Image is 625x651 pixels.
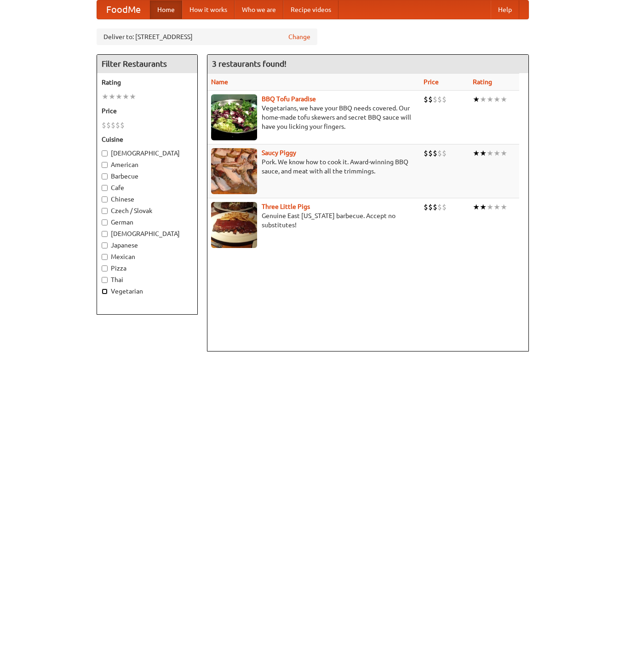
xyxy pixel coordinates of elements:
input: [DEMOGRAPHIC_DATA] [102,231,108,237]
li: $ [437,202,442,212]
input: Pizza [102,265,108,271]
li: $ [442,148,447,158]
label: German [102,218,193,227]
a: Help [491,0,519,19]
input: Barbecue [102,173,108,179]
li: ★ [473,202,480,212]
li: $ [120,120,125,130]
li: $ [115,120,120,130]
li: $ [437,148,442,158]
a: BBQ Tofu Paradise [262,95,316,103]
li: $ [442,202,447,212]
input: Japanese [102,242,108,248]
input: Vegetarian [102,288,108,294]
label: Czech / Slovak [102,206,193,215]
ng-pluralize: 3 restaurants found! [212,59,287,68]
a: How it works [182,0,235,19]
label: Chinese [102,195,193,204]
li: $ [433,148,437,158]
li: ★ [480,202,487,212]
li: $ [428,202,433,212]
input: German [102,219,108,225]
input: Czech / Slovak [102,208,108,214]
div: Deliver to: [STREET_ADDRESS] [97,29,317,45]
h5: Price [102,106,193,115]
li: ★ [122,92,129,102]
label: Pizza [102,264,193,273]
label: Barbecue [102,172,193,181]
li: ★ [487,94,493,104]
img: saucy.jpg [211,148,257,194]
input: Mexican [102,254,108,260]
li: ★ [115,92,122,102]
li: $ [111,120,115,130]
li: ★ [493,94,500,104]
li: ★ [480,94,487,104]
label: [DEMOGRAPHIC_DATA] [102,229,193,238]
li: $ [433,202,437,212]
a: Change [288,32,310,41]
li: $ [428,148,433,158]
a: FoodMe [97,0,150,19]
li: $ [424,94,428,104]
li: ★ [487,202,493,212]
li: $ [424,202,428,212]
label: [DEMOGRAPHIC_DATA] [102,149,193,158]
p: Pork. We know how to cook it. Award-winning BBQ sauce, and meat with all the trimmings. [211,157,416,176]
a: Rating [473,78,492,86]
p: Vegetarians, we have your BBQ needs covered. Our home-made tofu skewers and secret BBQ sauce will... [211,104,416,131]
h5: Cuisine [102,135,193,144]
label: Japanese [102,241,193,250]
li: ★ [493,148,500,158]
li: $ [433,94,437,104]
li: ★ [473,94,480,104]
label: Vegetarian [102,287,193,296]
input: Cafe [102,185,108,191]
li: ★ [480,148,487,158]
a: Three Little Pigs [262,203,310,210]
h4: Filter Restaurants [97,55,197,73]
li: ★ [102,92,109,102]
li: $ [428,94,433,104]
li: ★ [473,148,480,158]
input: American [102,162,108,168]
li: ★ [109,92,115,102]
a: Price [424,78,439,86]
li: $ [106,120,111,130]
p: Genuine East [US_STATE] barbecue. Accept no substitutes! [211,211,416,230]
a: Name [211,78,228,86]
li: ★ [500,202,507,212]
input: [DEMOGRAPHIC_DATA] [102,150,108,156]
label: American [102,160,193,169]
li: $ [442,94,447,104]
img: tofuparadise.jpg [211,94,257,140]
label: Cafe [102,183,193,192]
label: Thai [102,275,193,284]
li: $ [102,120,106,130]
li: ★ [500,94,507,104]
label: Mexican [102,252,193,261]
input: Thai [102,277,108,283]
a: Home [150,0,182,19]
li: $ [437,94,442,104]
img: littlepigs.jpg [211,202,257,248]
h5: Rating [102,78,193,87]
li: $ [424,148,428,158]
li: ★ [493,202,500,212]
input: Chinese [102,196,108,202]
a: Who we are [235,0,283,19]
a: Recipe videos [283,0,338,19]
li: ★ [500,148,507,158]
li: ★ [129,92,136,102]
a: Saucy Piggy [262,149,296,156]
li: ★ [487,148,493,158]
